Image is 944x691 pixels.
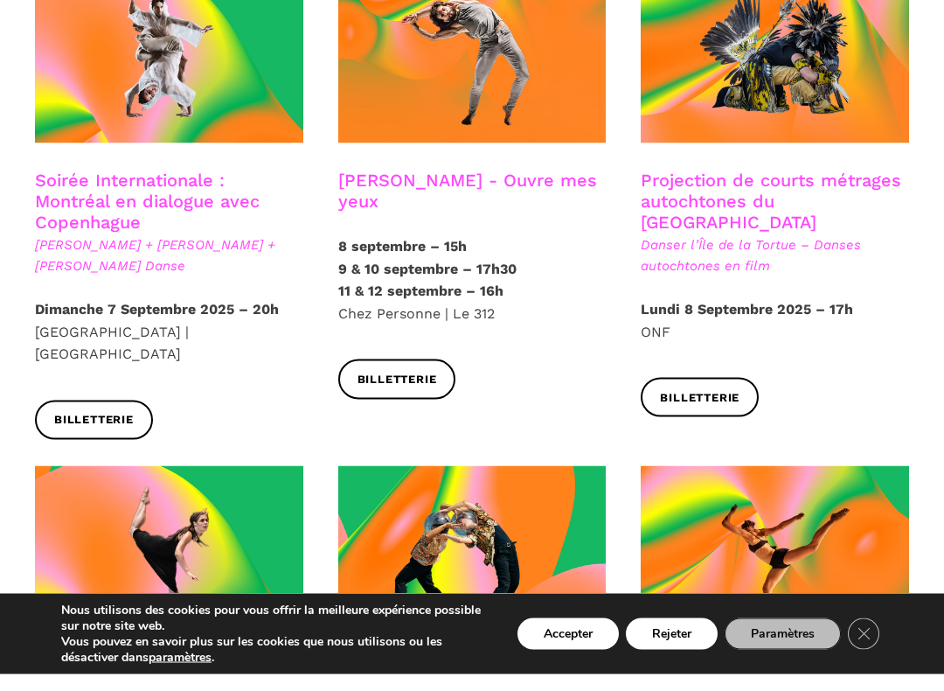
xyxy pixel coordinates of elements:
strong: 8 septembre – 15h [338,255,467,271]
p: Vous pouvez en savoir plus sur les cookies que nous utilisons ou les désactiver dans . [61,651,486,682]
span: Billetterie [357,387,437,406]
p: Nous utilisons des cookies pour vous offrir la meilleure expérience possible sur notre site web. [61,619,486,651]
a: Billetterie [35,417,153,457]
button: Paramètres [725,635,841,667]
strong: 9 & 10 septembre – 17h30 11 & 12 septembre – 16h [338,277,517,317]
span: Billetterie [54,428,134,446]
span: Danser l’Île de la Tortue – Danses autochtones en film [641,251,909,293]
button: Close GDPR Cookie Banner [848,635,879,667]
strong: Dimanche 7 Septembre 2025 – 20h [35,318,279,334]
button: paramètres [149,667,212,682]
button: Accepter [517,635,619,667]
a: Billetterie [338,376,456,415]
strong: Lundi 8 Septembre 2025 – 17h [641,318,853,334]
p: ONF [641,315,909,359]
a: Soirée Internationale : Montréal en dialogue avec Copenhague [35,186,260,249]
a: Billetterie [641,394,759,434]
button: Rejeter [626,635,718,667]
span: [PERSON_NAME] + [PERSON_NAME] + [PERSON_NAME] Danse [35,251,303,293]
p: [GEOGRAPHIC_DATA] | [GEOGRAPHIC_DATA] [35,315,303,382]
h3: [PERSON_NAME] - Ouvre mes yeux [338,186,607,230]
p: Chez Personne | Le 312 [338,252,607,341]
h3: Projection de courts métrages autochtones du [GEOGRAPHIC_DATA] [641,186,909,249]
span: Billetterie [660,406,739,424]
